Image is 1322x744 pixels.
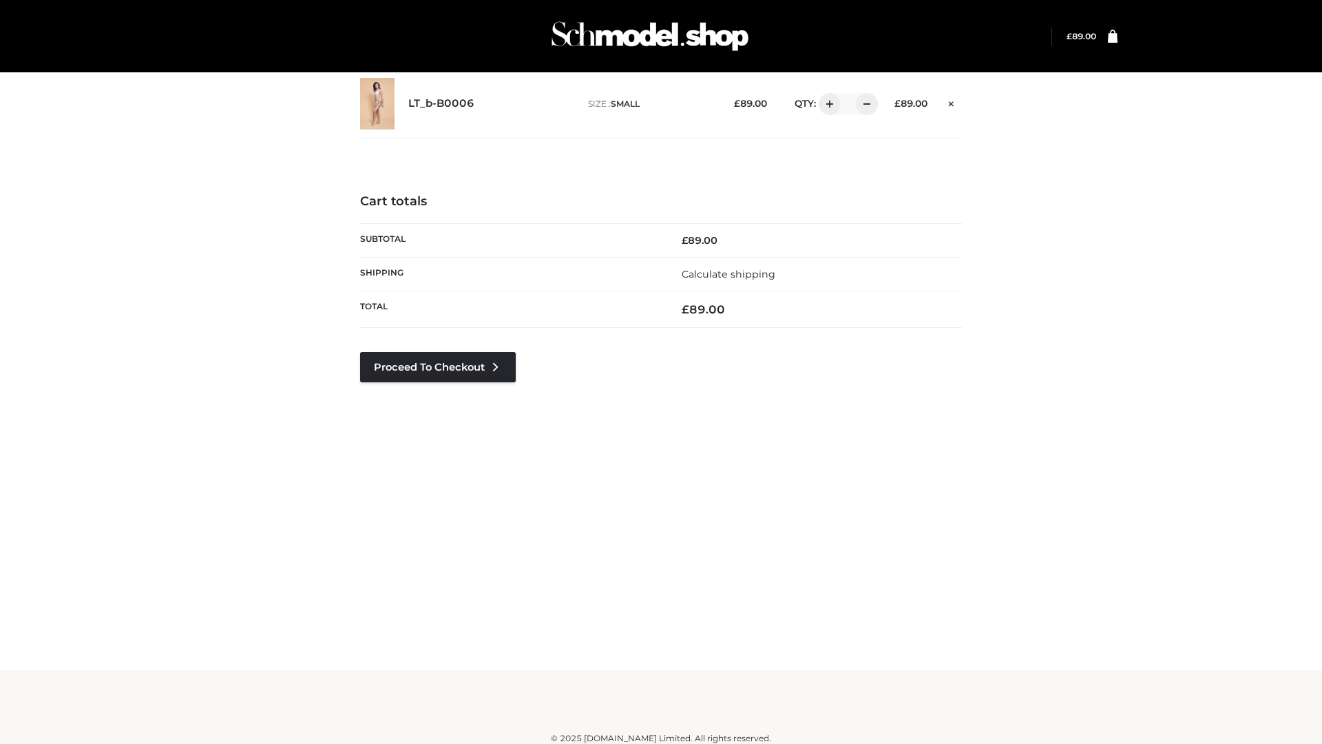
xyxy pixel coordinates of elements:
span: SMALL [611,99,640,109]
a: £89.00 [1067,31,1096,41]
th: Shipping [360,257,661,291]
bdi: 89.00 [682,302,725,316]
a: Calculate shipping [682,268,775,280]
div: QTY: [781,93,873,115]
bdi: 89.00 [734,98,767,109]
bdi: 89.00 [1067,31,1096,41]
span: £ [734,98,740,109]
a: Remove this item [941,93,962,111]
span: £ [894,98,901,109]
h4: Cart totals [360,194,962,209]
th: Subtotal [360,223,661,257]
a: Proceed to Checkout [360,352,516,382]
p: size : [588,98,713,110]
th: Total [360,291,661,328]
span: £ [682,302,689,316]
span: £ [682,234,688,247]
a: LT_b-B0006 [408,97,474,110]
bdi: 89.00 [682,234,717,247]
span: £ [1067,31,1072,41]
bdi: 89.00 [894,98,927,109]
img: Schmodel Admin 964 [547,9,753,63]
img: LT_b-B0006 - SMALL [360,78,395,130]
